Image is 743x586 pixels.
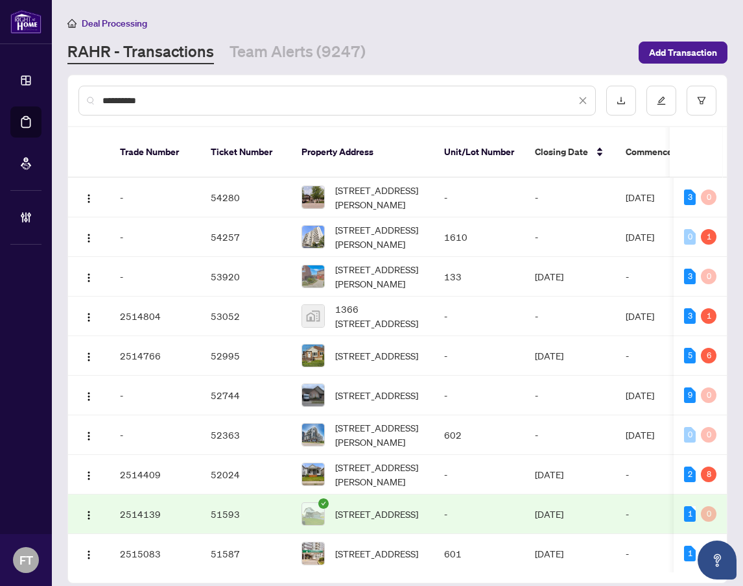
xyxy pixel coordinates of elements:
button: Logo [78,543,99,564]
img: thumbnail-img [302,265,324,287]
div: 3 [684,269,696,284]
button: Logo [78,187,99,208]
td: [DATE] [525,455,615,494]
span: [STREET_ADDRESS][PERSON_NAME] [335,223,423,251]
td: 133 [434,257,525,297]
img: thumbnail-img [302,345,324,367]
td: 2514139 [110,494,200,534]
td: 52744 [200,376,291,415]
span: [STREET_ADDRESS][PERSON_NAME] [335,262,423,291]
td: 1610 [434,217,525,257]
td: - [434,297,525,336]
td: - [525,376,615,415]
td: 2514804 [110,297,200,336]
img: thumbnail-img [302,305,324,327]
span: filter [697,96,706,105]
th: Closing Date [525,127,615,178]
div: 0 [684,427,696,443]
td: 2514766 [110,336,200,376]
img: Logo [84,470,94,481]
td: - [525,415,615,455]
th: Trade Number [110,127,200,178]
span: [STREET_ADDRESS] [335,388,418,402]
img: Logo [84,431,94,441]
div: 1 [701,308,716,324]
span: Add Transaction [649,42,717,63]
td: 51593 [200,494,291,534]
button: Logo [78,306,99,326]
div: 2 [684,467,696,482]
span: download [617,96,626,105]
td: - [110,415,200,455]
div: 8 [701,467,716,482]
td: 2515083 [110,534,200,574]
button: download [606,86,636,116]
button: Logo [78,226,99,247]
td: 52995 [200,336,291,376]
img: Logo [84,312,94,323]
img: thumbnail-img [302,186,324,208]
span: edit [657,96,666,105]
img: Logo [84,233,94,243]
span: Closing Date [535,145,588,159]
div: 0 [701,427,716,443]
span: home [67,19,77,28]
a: RAHR - Transactions [67,41,214,64]
img: Logo [84,193,94,204]
img: Logo [84,510,94,520]
span: Deal Processing [82,18,147,29]
button: Logo [78,424,99,445]
td: [DATE] [525,494,615,534]
img: Logo [84,550,94,560]
td: - [434,455,525,494]
div: 3 [684,308,696,324]
div: 3 [684,189,696,205]
td: 53052 [200,297,291,336]
div: 0 [701,387,716,403]
td: - [434,494,525,534]
img: thumbnail-img [302,226,324,248]
button: filter [687,86,716,116]
a: Team Alerts (9247) [230,41,366,64]
div: 0 [701,269,716,284]
span: [STREET_ADDRESS] [335,348,418,363]
td: [DATE] [525,534,615,574]
div: 1 [684,506,696,522]
img: Logo [84,352,94,362]
button: Logo [78,345,99,366]
td: - [525,178,615,217]
img: thumbnail-img [302,543,324,565]
span: FT [19,551,33,569]
div: 0 [684,229,696,245]
img: Logo [84,273,94,283]
span: 1366 [STREET_ADDRESS] [335,302,423,330]
img: Logo [84,391,94,402]
span: check-circle [318,498,329,509]
div: 0 [701,189,716,205]
td: 601 [434,534,525,574]
th: Property Address [291,127,434,178]
td: - [434,376,525,415]
span: [STREET_ADDRESS] [335,546,418,561]
button: Logo [78,385,99,406]
td: 51587 [200,534,291,574]
div: 9 [684,387,696,403]
button: Logo [78,266,99,287]
td: - [110,178,200,217]
span: [STREET_ADDRESS][PERSON_NAME] [335,421,423,449]
td: - [525,297,615,336]
td: - [110,257,200,297]
img: thumbnail-img [302,384,324,406]
img: logo [10,10,41,34]
td: 52363 [200,415,291,455]
div: 1 [684,546,696,561]
td: - [110,217,200,257]
span: [STREET_ADDRESS] [335,507,418,521]
td: [DATE] [525,257,615,297]
div: 1 [701,229,716,245]
span: [STREET_ADDRESS][PERSON_NAME] [335,183,423,212]
button: Logo [78,464,99,485]
td: 2514409 [110,455,200,494]
td: 53920 [200,257,291,297]
th: Ticket Number [200,127,291,178]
